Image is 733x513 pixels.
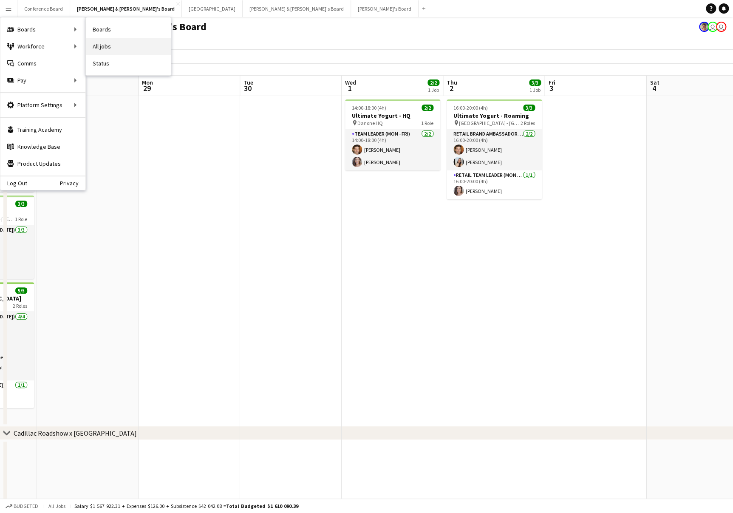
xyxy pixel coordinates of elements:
app-user-avatar: Victoria Hunt [699,22,709,32]
app-card-role: RETAIL Brand Ambassador (Mon - Fri)2/216:00-20:00 (4h)[PERSON_NAME][PERSON_NAME] [447,129,542,170]
span: 1 Role [421,120,433,126]
span: Danone HQ [357,120,383,126]
span: Thu [447,79,457,86]
a: Training Academy [0,121,85,138]
h3: Ultimate Yogurt - HQ [345,112,440,119]
a: Status [86,55,171,72]
span: Wed [345,79,356,86]
button: Conference Board [17,0,70,17]
div: Pay [0,72,85,89]
span: Tue [243,79,253,86]
span: 2 [445,83,457,93]
span: 2 Roles [13,303,27,309]
div: Salary $1 567 922.31 + Expenses $126.00 + Subsistence $42 042.08 = [74,503,298,509]
h3: Ultimate Yogurt - Roaming [447,112,542,119]
span: 29 [141,83,153,93]
a: Log Out [0,180,27,187]
div: Cadillac Roadshow x [GEOGRAPHIC_DATA] [14,429,137,437]
span: [GEOGRAPHIC_DATA] - [GEOGRAPHIC_DATA] [459,120,521,126]
span: 1 Role [15,216,27,222]
span: 5/5 [15,287,27,294]
button: [GEOGRAPHIC_DATA] [182,0,243,17]
app-user-avatar: Kristelle Bristow [708,22,718,32]
div: Workforce [0,38,85,55]
a: Privacy [60,180,85,187]
span: 30 [242,83,253,93]
span: 1 [344,83,356,93]
a: Comms [0,55,85,72]
button: [PERSON_NAME] & [PERSON_NAME]'s Board [70,0,182,17]
a: All jobs [86,38,171,55]
button: [PERSON_NAME] & [PERSON_NAME]'s Board [243,0,351,17]
span: 14:00-18:00 (4h) [352,105,386,111]
div: Boards [0,21,85,38]
div: Platform Settings [0,96,85,113]
div: 1 Job [529,87,541,93]
a: Knowledge Base [0,138,85,155]
span: 2/2 [422,105,433,111]
span: 2/2 [427,79,439,86]
app-job-card: 16:00-20:00 (4h)3/3Ultimate Yogurt - Roaming [GEOGRAPHIC_DATA] - [GEOGRAPHIC_DATA]2 RolesRETAIL B... [447,99,542,199]
span: Total Budgeted $1 610 090.39 [226,503,298,509]
span: 3 [547,83,555,93]
a: Product Updates [0,155,85,172]
span: 3/3 [523,105,535,111]
span: Mon [142,79,153,86]
span: 4 [648,83,659,93]
div: 1 Job [428,87,439,93]
app-user-avatar: James Millard [716,22,726,32]
button: Budgeted [4,502,40,511]
span: 2 Roles [521,120,535,126]
a: Boards [86,21,171,38]
span: Sat [650,79,659,86]
span: Fri [548,79,555,86]
span: 3/3 [529,79,541,86]
app-card-role: Team Leader (Mon - Fri)2/214:00-18:00 (4h)[PERSON_NAME][PERSON_NAME] [345,129,440,170]
span: Budgeted [14,503,38,509]
app-job-card: 14:00-18:00 (4h)2/2Ultimate Yogurt - HQ Danone HQ1 RoleTeam Leader (Mon - Fri)2/214:00-18:00 (4h)... [345,99,440,170]
app-card-role: RETAIL Team Leader (Mon - Fri)1/116:00-20:00 (4h)[PERSON_NAME] [447,170,542,199]
span: All jobs [47,503,67,509]
button: [PERSON_NAME]'s Board [351,0,419,17]
span: 16:00-20:00 (4h) [453,105,488,111]
span: 3/3 [15,201,27,207]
